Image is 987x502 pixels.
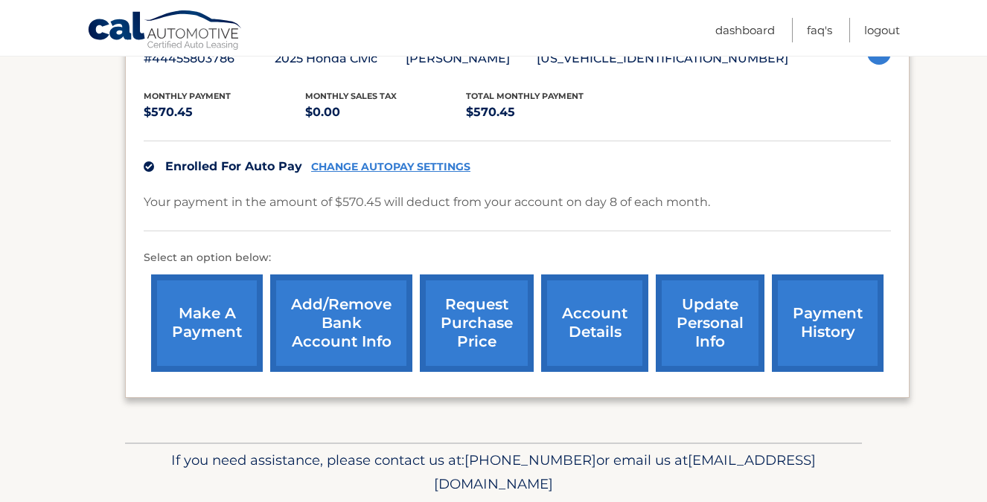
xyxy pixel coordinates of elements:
[165,159,302,173] span: Enrolled For Auto Pay
[135,448,852,496] p: If you need assistance, please contact us at: or email us at
[305,102,467,123] p: $0.00
[144,102,305,123] p: $570.45
[864,18,900,42] a: Logout
[715,18,775,42] a: Dashboard
[144,249,891,267] p: Select an option below:
[541,274,648,372] a: account details
[305,91,397,101] span: Monthly sales Tax
[406,48,537,69] p: [PERSON_NAME]
[466,91,584,101] span: Total Monthly Payment
[151,274,263,372] a: make a payment
[270,274,412,372] a: Add/Remove bank account info
[420,274,534,372] a: request purchase price
[772,274,884,372] a: payment history
[656,274,764,372] a: update personal info
[537,48,788,69] p: [US_VEHICLE_IDENTIFICATION_NUMBER]
[275,48,406,69] p: 2025 Honda Civic
[466,102,627,123] p: $570.45
[144,91,231,101] span: Monthly Payment
[144,48,275,69] p: #44455803786
[311,161,470,173] a: CHANGE AUTOPAY SETTINGS
[144,161,154,172] img: check.svg
[144,192,710,213] p: Your payment in the amount of $570.45 will deduct from your account on day 8 of each month.
[464,451,596,469] span: [PHONE_NUMBER]
[807,18,832,42] a: FAQ's
[87,10,243,53] a: Cal Automotive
